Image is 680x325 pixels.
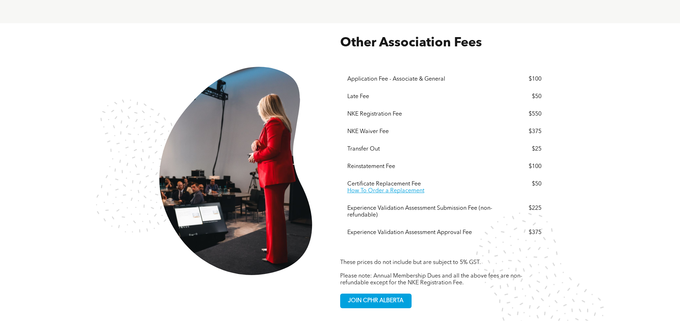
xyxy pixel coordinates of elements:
[340,51,549,256] div: Menu
[503,146,542,153] div: $25
[347,188,424,194] a: How To Order a Replacement
[346,294,406,308] span: JOIN CPHR ALBERTA
[347,128,501,135] div: NKE Waiver Fee
[347,229,501,236] div: Experience Validation Assessment Approval Fee
[503,76,542,83] div: $100
[340,260,481,265] span: These prices do not include but are subject to 5% GST.
[340,37,482,50] span: Other Association Fees
[347,93,501,100] div: Late Fee
[340,273,522,286] span: Please note: Annual Membership Dues and all the above fees are non-refundable except for the NKE ...
[347,111,501,118] div: NKE Registration Fee
[503,93,542,100] div: $50
[503,111,542,118] div: $550
[503,181,542,188] div: $50
[347,205,501,219] div: Experience Validation Assessment Submission Fee (non-refundable)
[503,205,542,212] div: $225
[347,76,501,83] div: Application Fee - Associate & General
[503,229,542,236] div: $375
[503,128,542,135] div: $375
[340,294,412,308] a: JOIN CPHR ALBERTA
[503,163,542,170] div: $100
[347,163,501,170] div: Reinstatement Fee
[347,146,501,153] div: Transfer Out
[347,181,501,188] div: Certificate Replacement Fee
